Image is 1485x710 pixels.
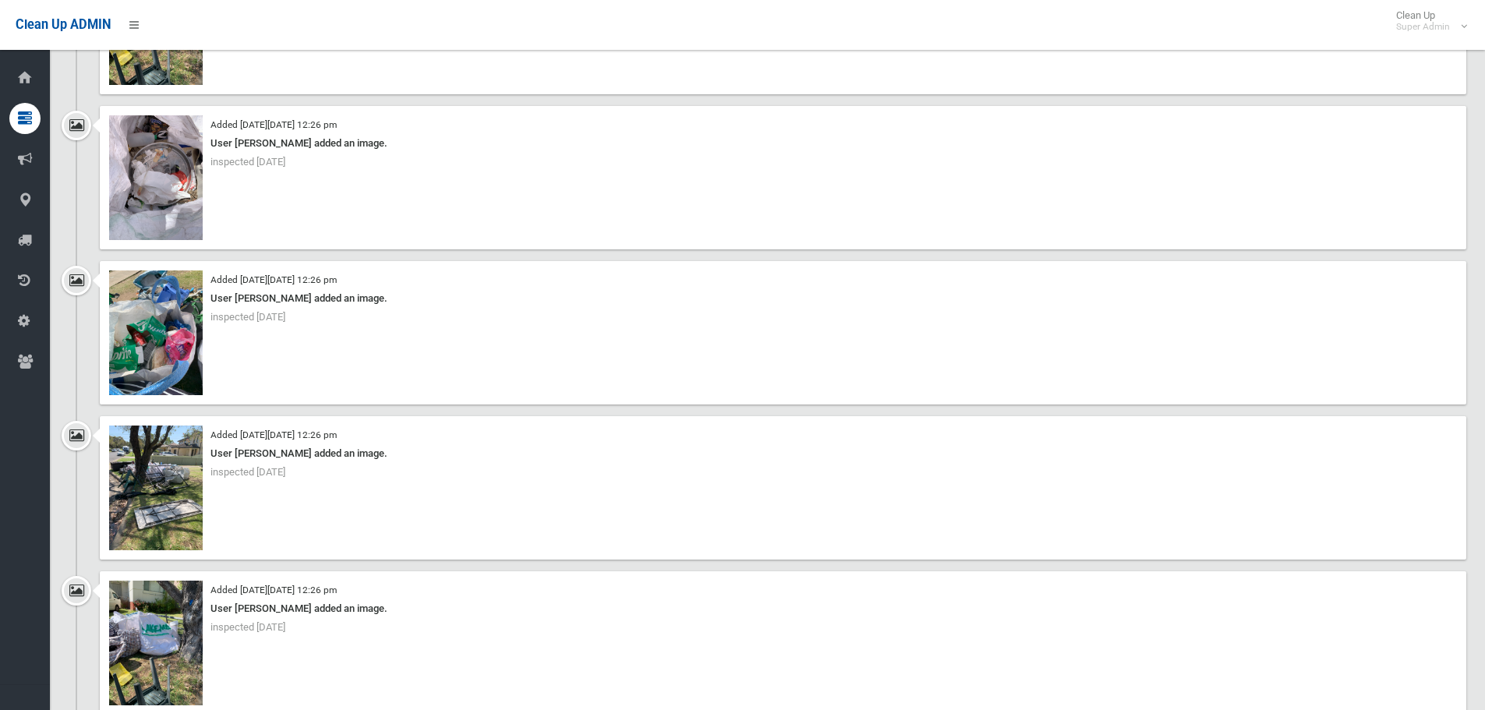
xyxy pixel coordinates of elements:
[210,119,337,130] small: Added [DATE][DATE] 12:26 pm
[210,156,285,168] span: inspected [DATE]
[109,289,1457,308] div: User [PERSON_NAME] added an image.
[210,466,285,478] span: inspected [DATE]
[109,444,1457,463] div: User [PERSON_NAME] added an image.
[109,134,1457,153] div: User [PERSON_NAME] added an image.
[109,599,1457,618] div: User [PERSON_NAME] added an image.
[109,115,203,240] img: IMG_3934.jpg
[210,274,337,285] small: Added [DATE][DATE] 12:26 pm
[210,429,337,440] small: Added [DATE][DATE] 12:26 pm
[1388,9,1466,33] span: Clean Up
[1396,21,1450,33] small: Super Admin
[109,581,203,705] img: IMG_3939.jpg
[109,270,203,395] img: IMG_3936.jpg
[16,17,111,32] span: Clean Up ADMIN
[210,311,285,323] span: inspected [DATE]
[210,621,285,633] span: inspected [DATE]
[210,585,337,595] small: Added [DATE][DATE] 12:26 pm
[109,426,203,550] img: IMG_3940.jpg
